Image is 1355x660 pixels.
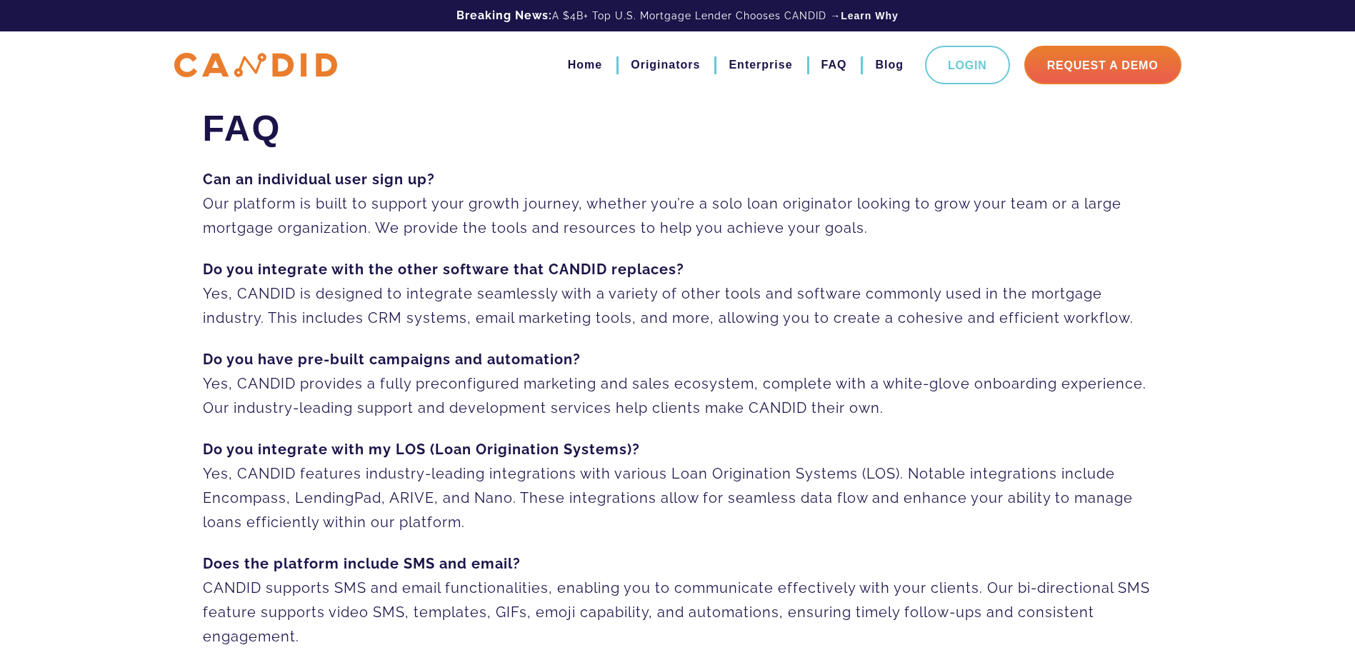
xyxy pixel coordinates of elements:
p: Yes, CANDID is designed to integrate seamlessly with a variety of other tools and software common... [203,257,1153,330]
a: Home [568,53,602,77]
a: Enterprise [729,53,792,77]
a: FAQ [821,53,847,77]
p: Yes, CANDID provides a fully preconfigured marketing and sales ecosystem, complete with a white-g... [203,347,1153,420]
strong: Do you have pre-built campaigns and automation? [203,351,581,368]
p: Our platform is built to support your growth journey, whether you’re a solo loan originator looki... [203,167,1153,240]
a: Originators [631,53,700,77]
a: Login [925,46,1010,84]
a: Request A Demo [1024,46,1181,84]
a: Learn Why [841,9,899,23]
img: CANDID APP [174,53,337,78]
p: Yes, CANDID features industry-leading integrations with various Loan Origination Systems (LOS). N... [203,437,1153,534]
h1: FAQ [203,107,1153,150]
strong: Do you integrate with the other software that CANDID replaces? [203,261,684,278]
strong: Does the platform include SMS and email? [203,555,521,572]
strong: Do you integrate with my LOS (Loan Origination Systems)? [203,441,640,458]
p: CANDID supports SMS and email functionalities, enabling you to communicate effectively with your ... [203,551,1153,649]
strong: Can an individual user sign up? [203,171,435,188]
b: Breaking News: [456,9,552,22]
a: Blog [875,53,904,77]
